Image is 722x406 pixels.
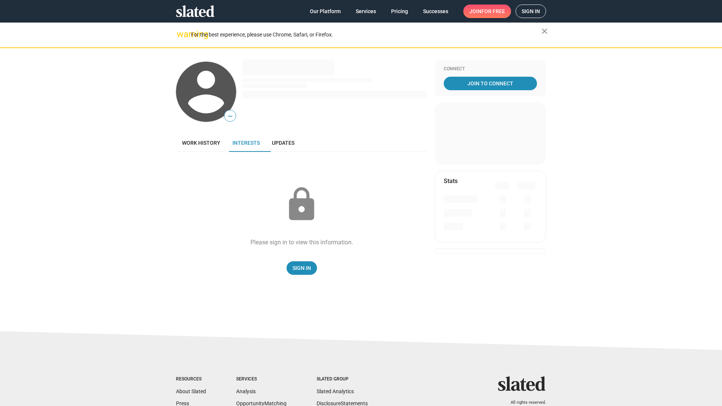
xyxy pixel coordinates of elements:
[232,140,260,146] span: Interests
[444,66,537,72] div: Connect
[310,5,341,18] span: Our Platform
[283,186,320,223] mat-icon: lock
[176,376,206,382] div: Resources
[266,134,300,152] a: Updates
[176,388,206,394] a: About Slated
[350,5,382,18] a: Services
[445,77,535,90] span: Join To Connect
[356,5,376,18] span: Services
[182,140,220,146] span: Work history
[304,5,347,18] a: Our Platform
[444,77,537,90] a: Join To Connect
[417,5,454,18] a: Successes
[293,261,311,275] span: Sign In
[236,388,256,394] a: Analysis
[287,261,317,275] a: Sign In
[522,5,540,18] span: Sign in
[177,30,186,39] mat-icon: warning
[272,140,294,146] span: Updates
[391,5,408,18] span: Pricing
[191,30,541,40] div: For the best experience, please use Chrome, Safari, or Firefox.
[516,5,546,18] a: Sign in
[226,134,266,152] a: Interests
[444,177,458,185] mat-card-title: Stats
[176,134,226,152] a: Work history
[236,376,287,382] div: Services
[481,5,505,18] span: for free
[224,111,236,121] span: —
[317,376,368,382] div: Slated Group
[423,5,448,18] span: Successes
[317,388,354,394] a: Slated Analytics
[463,5,511,18] a: Joinfor free
[385,5,414,18] a: Pricing
[250,238,353,246] div: Please sign in to view this information.
[469,5,505,18] span: Join
[540,27,549,36] mat-icon: close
